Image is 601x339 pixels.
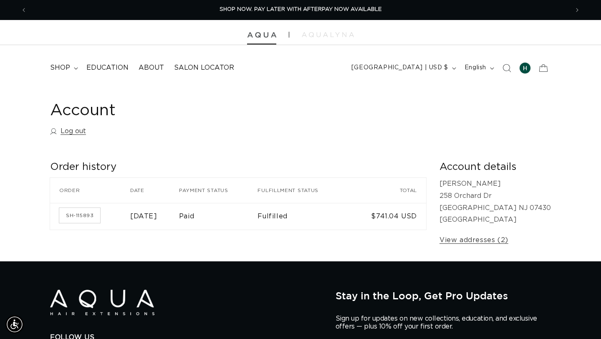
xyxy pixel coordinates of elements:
button: Previous announcement [15,2,33,18]
summary: shop [45,58,81,77]
img: Aqua Hair Extensions [247,32,276,38]
th: Payment status [179,178,258,203]
a: Log out [50,125,86,137]
span: SHOP NOW. PAY LATER WITH AFTERPAY NOW AVAILABLE [220,7,382,12]
summary: Search [497,59,516,77]
td: Fulfilled [258,203,352,230]
button: English [460,60,497,76]
button: Next announcement [568,2,586,18]
div: Accessibility Menu [5,315,24,334]
p: [PERSON_NAME] 258 Orchard Dr [GEOGRAPHIC_DATA] NJ 07430 [GEOGRAPHIC_DATA] [439,178,551,226]
th: Date [130,178,179,203]
th: Order [50,178,130,203]
td: Paid [179,203,258,230]
h2: Account details [439,161,551,174]
a: Salon Locator [169,58,239,77]
button: [GEOGRAPHIC_DATA] | USD $ [346,60,460,76]
span: Salon Locator [174,63,234,72]
th: Total [352,178,426,203]
span: English [465,63,486,72]
h2: Order history [50,161,426,174]
time: [DATE] [130,213,157,220]
a: Order number SH-115893 [59,208,100,223]
a: About [134,58,169,77]
span: Education [86,63,129,72]
img: Aqua Hair Extensions [50,290,154,315]
h1: Account [50,101,551,121]
p: Sign up for updates on new collections, education, and exclusive offers — plus 10% off your first... [336,315,544,331]
a: Education [81,58,134,77]
span: [GEOGRAPHIC_DATA] | USD $ [351,63,448,72]
td: $741.04 USD [352,203,426,230]
h2: Stay in the Loop, Get Pro Updates [336,290,551,301]
img: aqualyna.com [302,32,354,37]
iframe: Chat Widget [559,299,601,339]
th: Fulfillment status [258,178,352,203]
span: shop [50,63,70,72]
span: About [139,63,164,72]
a: View addresses (2) [439,234,508,246]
